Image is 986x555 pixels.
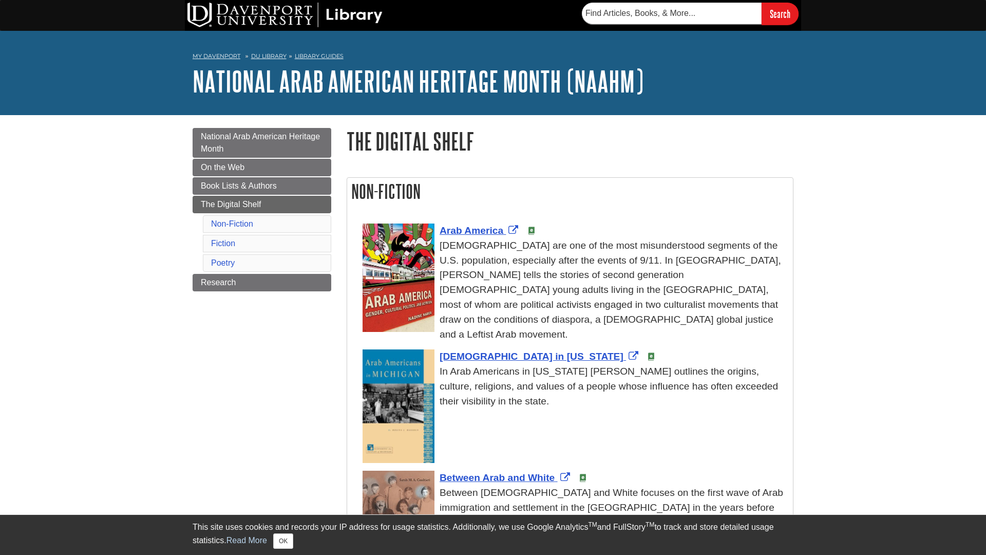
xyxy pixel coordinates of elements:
[193,52,240,61] a: My Davenport
[193,65,643,97] a: National Arab American Heritage Month (NAAHM)
[646,521,654,528] sup: TM
[193,274,331,291] a: Research
[579,474,587,482] img: e-Book
[187,3,383,27] img: DU Library
[226,536,267,545] a: Read More
[347,178,793,205] h2: Non-Fiction
[647,353,655,361] img: e-Book
[363,349,434,462] img: Cover Art
[363,238,788,342] div: [DEMOGRAPHIC_DATA] are one of the most misunderstood segments of the U.S. population, especially ...
[193,521,793,549] div: This site uses cookies and records your IP address for usage statistics. Additionally, we use Goo...
[201,181,277,190] span: Book Lists & Authors
[440,472,555,483] span: Between Arab and White
[588,521,597,528] sup: TM
[440,472,573,483] a: Link opens in new window
[273,533,293,549] button: Close
[363,224,434,332] img: Cover Art
[295,52,344,60] a: Library Guides
[440,225,503,236] span: Arab America
[201,278,236,287] span: Research
[347,128,793,154] h1: The Digital Shelf
[440,351,641,362] a: Link opens in new window
[193,128,331,291] div: Guide Page Menu
[211,239,235,248] a: Fiction
[201,200,261,209] span: The Digital Shelf
[193,128,331,158] a: National Arab American Heritage Month
[201,163,244,172] span: On the Web
[201,132,320,153] span: National Arab American Heritage Month
[211,258,235,267] a: Poetry
[193,159,331,176] a: On the Web
[527,227,536,235] img: e-Book
[363,364,788,409] div: In Arab Americans in [US_STATE] [PERSON_NAME] outlines the origins, culture, religions, and value...
[193,196,331,213] a: The Digital Shelf
[251,52,287,60] a: DU Library
[440,351,623,362] span: [DEMOGRAPHIC_DATA] in [US_STATE]
[193,177,331,195] a: Book Lists & Authors
[211,219,253,228] a: Non-Fiction
[762,3,799,25] input: Search
[440,225,521,236] a: Link opens in new window
[193,49,793,66] nav: breadcrumb
[582,3,799,25] form: Searches DU Library's articles, books, and more
[582,3,762,24] input: Find Articles, Books, & More...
